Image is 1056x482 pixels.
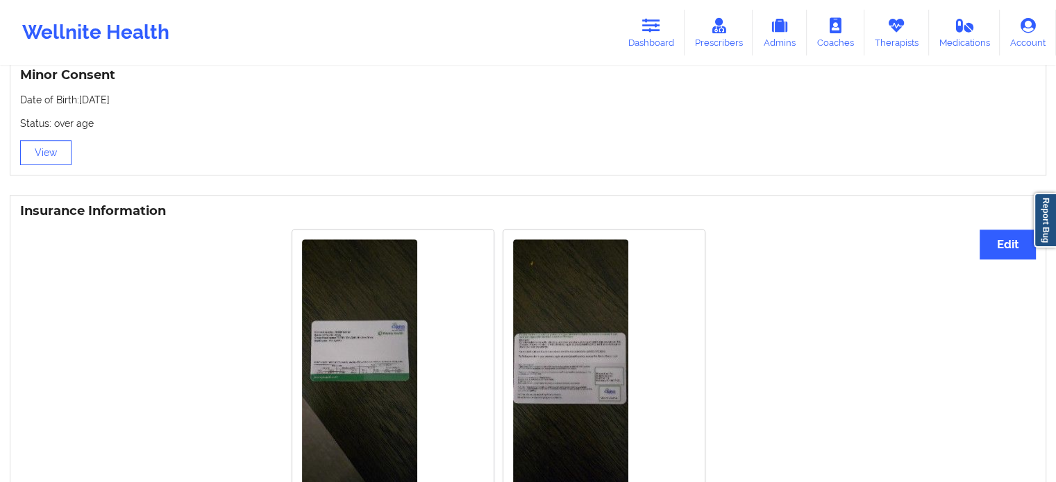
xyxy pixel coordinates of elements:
button: View [20,140,72,165]
h3: Minor Consent [20,67,1036,83]
a: Medications [929,10,1000,55]
a: Dashboard [618,10,685,55]
a: Coaches [807,10,864,55]
a: Therapists [864,10,929,55]
h3: Insurance Information [20,203,1036,219]
a: Account [1000,10,1056,55]
button: Edit [980,230,1036,259]
a: Prescribers [685,10,753,55]
p: Status: over age [20,117,1036,130]
a: Admins [753,10,807,55]
p: Date of Birth: [DATE] [20,93,1036,107]
a: Report Bug [1034,193,1056,248]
